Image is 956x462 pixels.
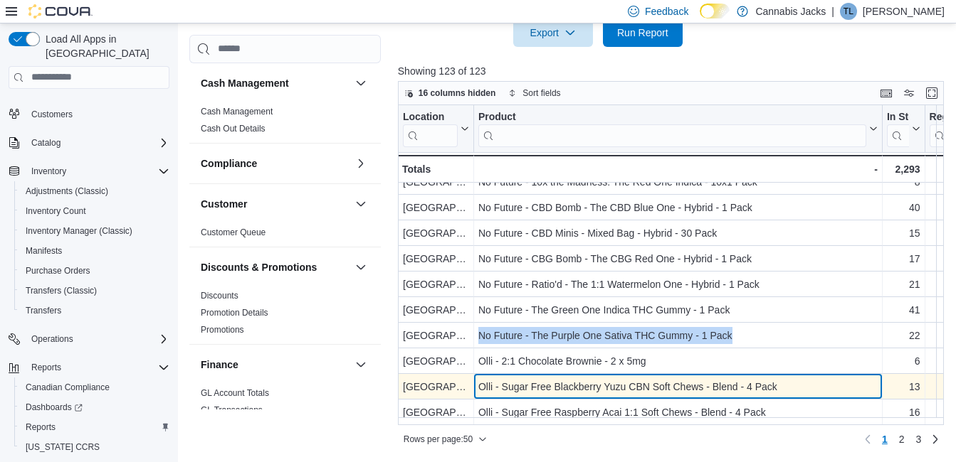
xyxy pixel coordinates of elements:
button: Manifests [14,241,175,261]
a: Purchase Orders [20,262,96,279]
div: No Future - CBG Bomb - The CBG Red One - Hybrid - 1 Pack [478,250,878,267]
nav: Pagination for preceding grid [859,428,944,451]
a: Customer Queue [201,227,266,237]
div: 2,293 [887,161,920,178]
button: Inventory Count [14,201,175,221]
div: No Future - CBD Minis - Mixed Bag - Hybrid - 30 Pack [478,225,878,242]
a: Transfers [20,302,67,319]
button: In Stock Qty [887,110,920,146]
div: [GEOGRAPHIC_DATA] [403,199,469,216]
div: [GEOGRAPHIC_DATA] [403,301,469,318]
button: Location [403,110,469,146]
span: TL [844,3,853,20]
div: 13 [887,378,920,395]
span: Canadian Compliance [20,379,169,396]
span: GL Transactions [201,404,263,416]
span: Customer Queue [201,227,266,238]
button: Display options [900,85,918,102]
ul: Pagination for preceding grid [876,428,927,451]
div: In Stock Qty [887,110,909,124]
div: Product [478,110,866,146]
button: Finance [352,356,369,373]
h3: Finance [201,358,238,372]
div: 6 [887,353,920,370]
div: Totals [402,161,469,178]
span: Dark Mode [700,18,700,19]
button: Catalog [26,134,66,151]
span: Inventory Manager (Classic) [20,222,169,240]
button: Inventory [3,161,175,181]
a: Cash Out Details [201,124,266,134]
a: GL Transactions [201,405,263,415]
a: Next page [927,431,944,448]
button: [US_STATE] CCRS [14,437,175,457]
span: Reports [31,362,61,373]
button: Reports [3,358,175,377]
span: Feedback [645,4,688,18]
button: Export [513,18,593,47]
div: 15 [887,225,920,242]
button: Reports [26,359,67,376]
div: No Future - CBD Bomb - The CBD Blue One - Hybrid - 1 Pack [478,199,878,216]
div: Tom Laronde [840,3,857,20]
span: Cash Management [201,106,273,117]
div: 40 [887,199,920,216]
span: GL Account Totals [201,387,269,399]
span: Adjustments (Classic) [26,186,108,197]
span: Export [522,18,584,47]
span: Discounts [201,290,238,301]
button: Cash Management [352,75,369,92]
p: | [831,3,834,20]
span: Customers [31,109,73,120]
div: No Future - 10x the Madness: The Red One Indica - 10x1 Pack [478,173,878,190]
button: Transfers (Classic) [14,281,175,301]
div: No Future - Ratio'd - The 1:1 Watermelon One - Hybrid - 1 Pack [478,276,878,293]
a: Page 2 of 3 [893,428,910,451]
span: 3 [916,432,922,446]
span: Catalog [31,137,61,149]
span: Purchase Orders [20,262,169,279]
button: 16 columns hidden [399,85,502,102]
a: Inventory Count [20,203,92,220]
h3: Customer [201,197,247,211]
div: No Future - The Purple One Sativa THC Gummy - 1 Pack [478,327,878,344]
button: Transfers [14,301,175,321]
span: Inventory Manager (Classic) [26,225,132,237]
a: Cash Management [201,107,273,117]
span: Inventory [26,163,169,180]
div: Olli - Sugar Free Blackberry Yuzu CBN Soft Chews - Blend - 4 Pack [478,378,878,395]
span: Sort fields [522,87,560,99]
a: Adjustments (Classic) [20,183,114,200]
button: Enter fullscreen [923,85,940,102]
span: 1 [882,432,888,446]
a: Discounts [201,291,238,301]
span: Catalog [26,134,169,151]
span: Canadian Compliance [26,382,110,393]
button: Canadian Compliance [14,377,175,397]
div: Product [478,110,866,124]
span: Washington CCRS [20,439,169,456]
span: Inventory Count [20,203,169,220]
span: Dashboards [20,399,169,416]
span: Inventory Count [26,205,86,217]
span: 2 [899,432,905,446]
button: Compliance [201,156,350,171]
div: [GEOGRAPHIC_DATA] [403,173,469,190]
button: Product [478,110,878,146]
a: Canadian Compliance [20,379,115,396]
button: Reports [14,417,175,437]
span: Operations [31,333,73,345]
button: Operations [26,331,79,348]
span: Inventory [31,166,66,177]
div: [GEOGRAPHIC_DATA] [403,327,469,344]
div: [GEOGRAPHIC_DATA] [403,276,469,293]
p: Cannabis Jacks [755,3,826,20]
div: Customer [189,224,381,247]
a: Dashboards [20,399,88,416]
button: Operations [3,329,175,349]
div: Olli - 2:1 Chocolate Brownie - 2 x 5mg [478,353,878,370]
div: - [478,161,878,178]
span: Customers [26,105,169,123]
span: [US_STATE] CCRS [26,441,100,453]
button: Page 1 of 3 [876,428,893,451]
